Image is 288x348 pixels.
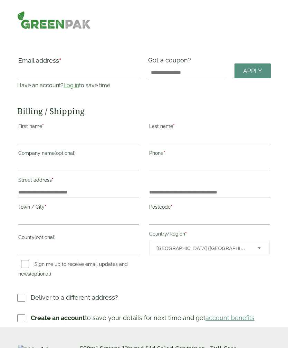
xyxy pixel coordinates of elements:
a: Apply [234,63,271,78]
p: Have an account? to save time [17,81,140,90]
span: United Kingdom (UK) [156,241,249,256]
label: Postcode [149,202,270,214]
span: Apply [243,67,262,75]
abbr: required [42,123,44,129]
label: Got a coupon? [148,57,194,67]
label: Country/Region [149,229,270,241]
label: Sign me up to receive email updates and news [18,261,128,279]
abbr: required [52,177,54,183]
label: Street address [18,175,139,187]
abbr: required [185,231,187,237]
label: Email address [18,58,139,67]
abbr: required [45,204,46,210]
p: Deliver to a different address? [31,293,118,302]
span: (optional) [30,271,51,277]
img: GreenPak Supplies [17,11,91,29]
label: County [18,232,139,244]
label: Last name [149,121,270,133]
span: (optional) [35,235,56,240]
h2: Billing / Shipping [17,106,271,116]
abbr: required [171,204,172,210]
strong: Create an account [31,314,85,321]
abbr: required [173,123,175,129]
a: Log in [64,82,79,89]
a: account benefits [205,314,255,321]
abbr: required [59,57,61,64]
label: Company name [18,148,139,160]
input: Sign me up to receive email updates and news(optional) [21,260,29,268]
abbr: required [163,150,165,156]
label: Town / City [18,202,139,214]
span: (optional) [55,150,76,156]
p: to save your details for next time and get [31,313,255,322]
label: First name [18,121,139,133]
label: Phone [149,148,270,160]
span: Country/Region [149,241,270,255]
